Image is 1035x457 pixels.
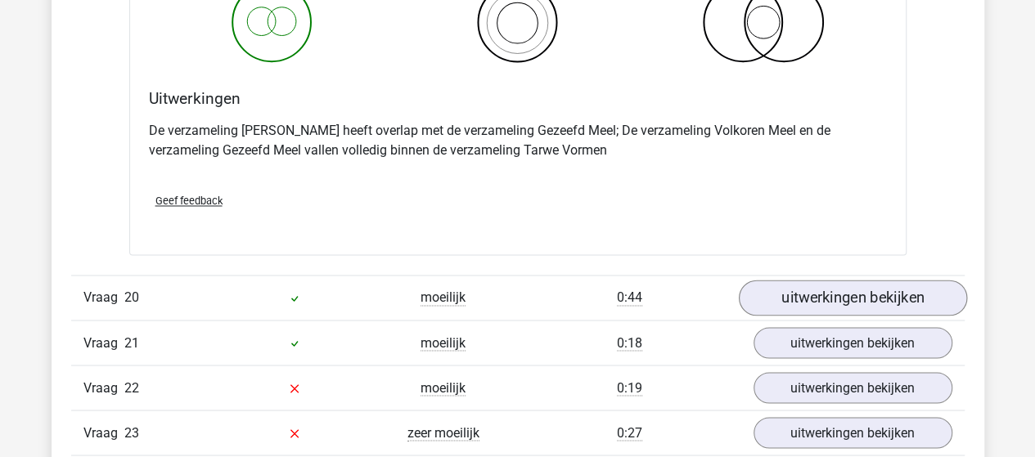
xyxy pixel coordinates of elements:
[421,289,466,306] span: moeilijk
[617,289,642,306] span: 0:44
[149,89,887,108] h4: Uitwerkingen
[83,333,124,352] span: Vraag
[124,289,139,305] span: 20
[421,334,466,351] span: moeilijk
[83,423,124,442] span: Vraag
[754,327,952,358] a: uitwerkingen bekijken
[617,424,642,441] span: 0:27
[407,424,479,441] span: zeer moeilijk
[124,379,139,395] span: 22
[754,372,952,403] a: uitwerkingen bekijken
[738,280,966,316] a: uitwerkingen bekijken
[155,195,223,207] span: Geef feedback
[617,334,642,351] span: 0:18
[421,379,466,396] span: moeilijk
[83,288,124,307] span: Vraag
[124,334,139,350] span: 21
[754,417,952,448] a: uitwerkingen bekijken
[124,424,139,440] span: 23
[149,121,887,160] p: De verzameling [PERSON_NAME] heeft overlap met de verzameling Gezeefd Meel; De verzameling Volkor...
[617,379,642,396] span: 0:19
[83,378,124,397] span: Vraag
